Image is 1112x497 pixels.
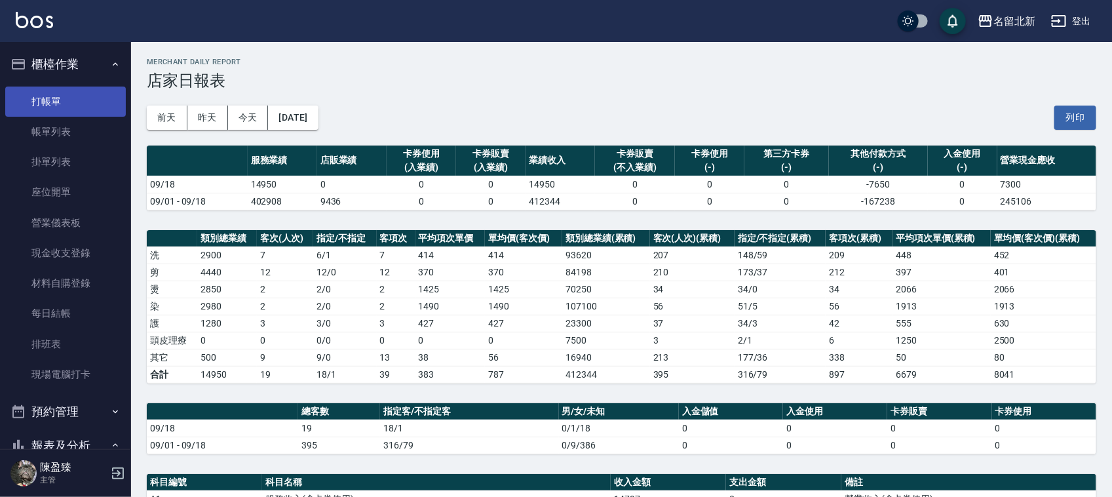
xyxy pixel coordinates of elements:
[485,332,562,349] td: 0
[735,349,826,366] td: 177 / 36
[40,474,107,486] p: 主管
[783,403,887,420] th: 入金使用
[735,264,826,281] td: 173 / 37
[735,298,826,315] td: 51 / 5
[377,247,415,264] td: 7
[562,366,650,383] td: 412344
[197,281,257,298] td: 2850
[257,230,313,247] th: 客次(人次)
[415,349,486,366] td: 38
[415,366,486,383] td: 383
[5,268,126,298] a: 材料自購登錄
[892,349,991,366] td: 50
[5,87,126,117] a: 打帳單
[147,193,248,210] td: 09/01 - 09/18
[650,298,735,315] td: 56
[147,332,197,349] td: 頭皮理療
[317,193,387,210] td: 9436
[257,315,313,332] td: 3
[197,230,257,247] th: 類別總業績
[485,247,562,264] td: 414
[931,147,994,161] div: 入金使用
[248,176,317,193] td: 14950
[940,8,966,34] button: save
[993,13,1035,30] div: 名留北新
[892,332,991,349] td: 1250
[459,161,522,174] div: (入業績)
[313,332,376,349] td: 0 / 0
[931,161,994,174] div: (-)
[783,437,887,454] td: 0
[562,281,650,298] td: 70250
[991,332,1096,349] td: 2500
[187,106,228,130] button: 昨天
[248,146,317,176] th: 服務業績
[562,349,650,366] td: 16940
[147,474,262,491] th: 科目編號
[892,298,991,315] td: 1913
[679,420,783,437] td: 0
[313,264,376,281] td: 12 / 0
[380,437,559,454] td: 316/79
[377,332,415,349] td: 0
[526,176,595,193] td: 14950
[485,281,562,298] td: 1425
[313,230,376,247] th: 指定/不指定
[679,437,783,454] td: 0
[562,315,650,332] td: 23300
[559,420,679,437] td: 0/1/18
[415,298,486,315] td: 1490
[5,147,126,177] a: 掛單列表
[735,247,826,264] td: 148 / 59
[562,332,650,349] td: 7500
[390,161,453,174] div: (入業績)
[147,349,197,366] td: 其它
[268,106,318,130] button: [DATE]
[991,281,1096,298] td: 2066
[5,117,126,147] a: 帳單列表
[991,264,1096,281] td: 401
[415,264,486,281] td: 370
[826,264,892,281] td: 212
[829,193,928,210] td: -167238
[826,349,892,366] td: 338
[257,247,313,264] td: 7
[485,366,562,383] td: 787
[147,315,197,332] td: 護
[559,403,679,420] th: 男/女/未知
[380,420,559,437] td: 18/1
[5,395,126,429] button: 預約管理
[832,161,925,174] div: (-)
[675,176,744,193] td: 0
[991,247,1096,264] td: 452
[147,264,197,281] td: 剪
[559,437,679,454] td: 0/9/386
[887,403,991,420] th: 卡券販賣
[485,315,562,332] td: 427
[40,461,107,474] h5: 陳盈臻
[991,298,1096,315] td: 1913
[5,47,126,81] button: 櫃檯作業
[892,230,991,247] th: 平均項次單價(累積)
[783,420,887,437] td: 0
[456,176,526,193] td: 0
[197,315,257,332] td: 1280
[598,161,672,174] div: (不入業績)
[675,193,744,210] td: 0
[147,437,298,454] td: 09/01 - 09/18
[197,332,257,349] td: 0
[298,403,380,420] th: 總客數
[485,349,562,366] td: 56
[313,315,376,332] td: 3 / 0
[1046,9,1096,33] button: 登出
[991,230,1096,247] th: 單均價(客次價)(累積)
[735,366,826,383] td: 316/79
[650,247,735,264] td: 207
[10,460,37,487] img: Person
[147,247,197,264] td: 洗
[650,230,735,247] th: 客次(人次)(累積)
[562,298,650,315] td: 107100
[892,315,991,332] td: 555
[197,366,257,383] td: 14950
[997,146,1096,176] th: 營業現金應收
